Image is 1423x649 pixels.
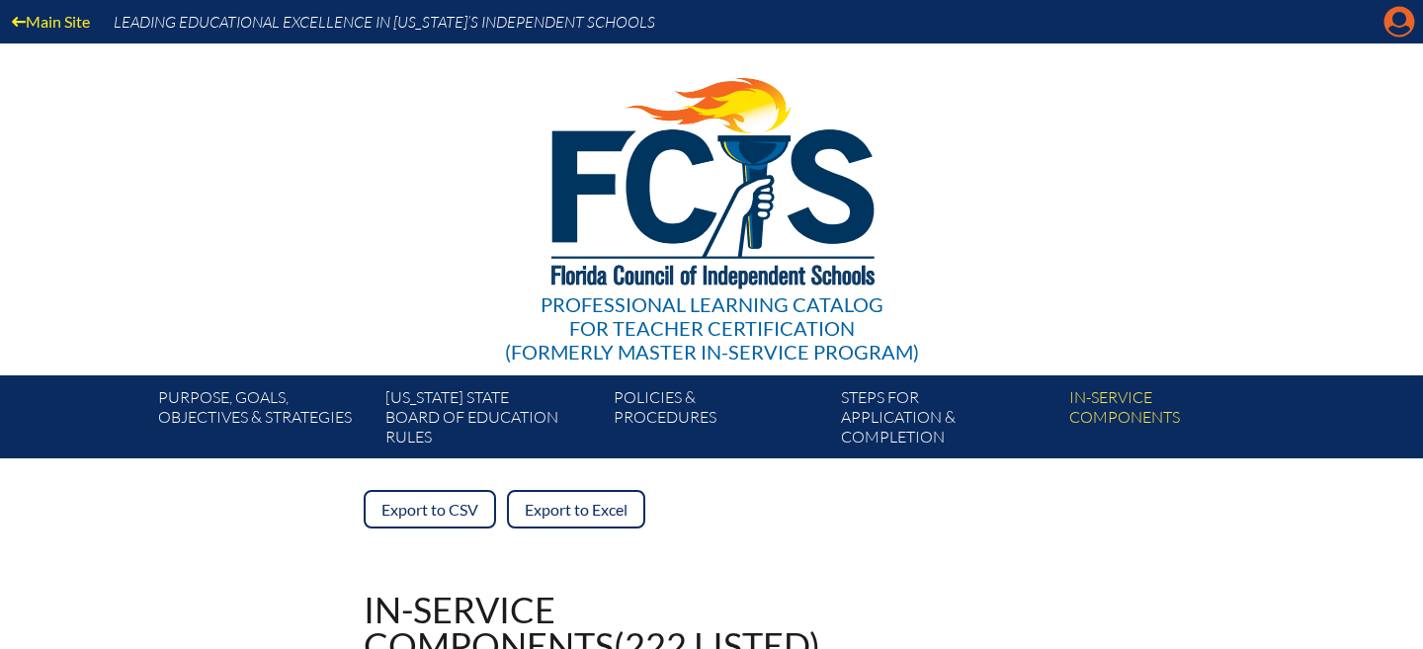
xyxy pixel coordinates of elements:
[4,8,98,35] a: Main Site
[364,490,496,528] a: Export to CSV
[497,40,927,367] a: Professional Learning Catalog for Teacher Certification(formerly Master In-service Program)
[833,383,1060,458] a: Steps forapplication & completion
[508,43,916,313] img: FCISlogo221.eps
[569,316,855,340] span: for Teacher Certification
[377,383,605,458] a: [US_STATE] StateBoard of Education rules
[1061,383,1289,458] a: In-servicecomponents
[150,383,377,458] a: Purpose, goals,objectives & strategies
[505,292,919,364] div: Professional Learning Catalog (formerly Master In-service Program)
[1383,6,1415,38] svg: Manage account
[507,490,645,528] a: Export to Excel
[606,383,833,458] a: Policies &Procedures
